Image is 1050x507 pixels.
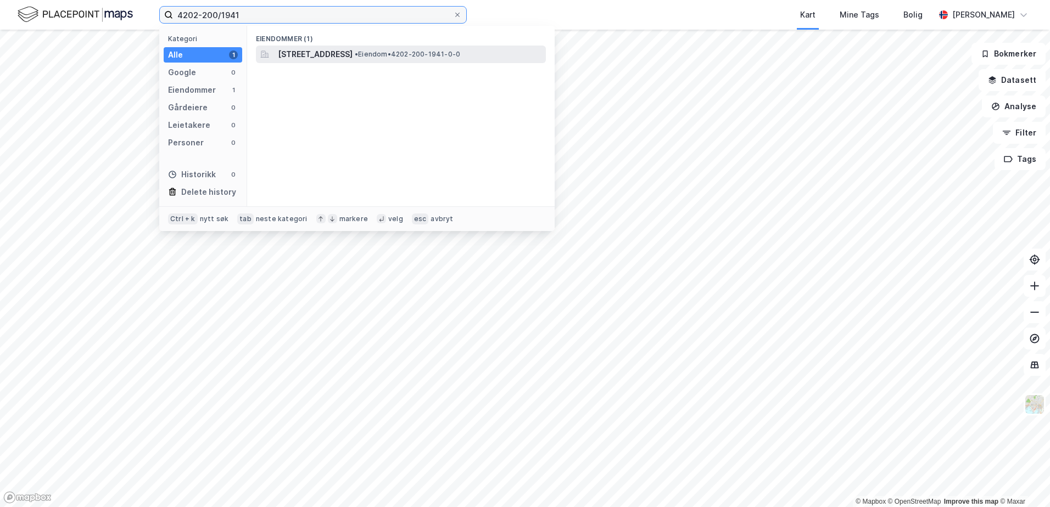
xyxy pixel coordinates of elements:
[944,498,998,505] a: Improve this map
[355,50,358,58] span: •
[229,121,238,129] div: 0
[200,215,229,223] div: nytt søk
[168,168,216,181] div: Historikk
[256,215,308,223] div: neste kategori
[168,48,183,61] div: Alle
[993,122,1046,144] button: Filter
[229,103,238,112] div: 0
[431,215,453,223] div: avbryt
[229,170,238,179] div: 0
[247,26,555,46] div: Eiendommer (1)
[1024,394,1045,415] img: Z
[840,8,879,21] div: Mine Tags
[952,8,1015,21] div: [PERSON_NAME]
[168,119,210,132] div: Leietakere
[995,454,1050,507] iframe: Chat Widget
[229,138,238,147] div: 0
[339,215,368,223] div: markere
[229,86,238,94] div: 1
[856,498,886,505] a: Mapbox
[800,8,816,21] div: Kart
[903,8,923,21] div: Bolig
[982,95,1046,117] button: Analyse
[168,66,196,79] div: Google
[237,213,254,224] div: tab
[168,101,208,114] div: Gårdeiere
[168,213,198,224] div: Ctrl + k
[168,35,242,43] div: Kategori
[173,7,453,23] input: Søk på adresse, matrikkel, gårdeiere, leietakere eller personer
[995,148,1046,170] button: Tags
[181,185,236,199] div: Delete history
[168,136,204,149] div: Personer
[388,215,403,223] div: velg
[278,48,353,61] span: [STREET_ADDRESS]
[355,50,460,59] span: Eiendom • 4202-200-1941-0-0
[971,43,1046,65] button: Bokmerker
[3,491,52,504] a: Mapbox homepage
[18,5,133,24] img: logo.f888ab2527a4732fd821a326f86c7f29.svg
[229,68,238,77] div: 0
[412,213,429,224] div: esc
[979,69,1046,91] button: Datasett
[888,498,941,505] a: OpenStreetMap
[168,83,216,97] div: Eiendommer
[995,454,1050,507] div: Kontrollprogram for chat
[229,50,238,59] div: 1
